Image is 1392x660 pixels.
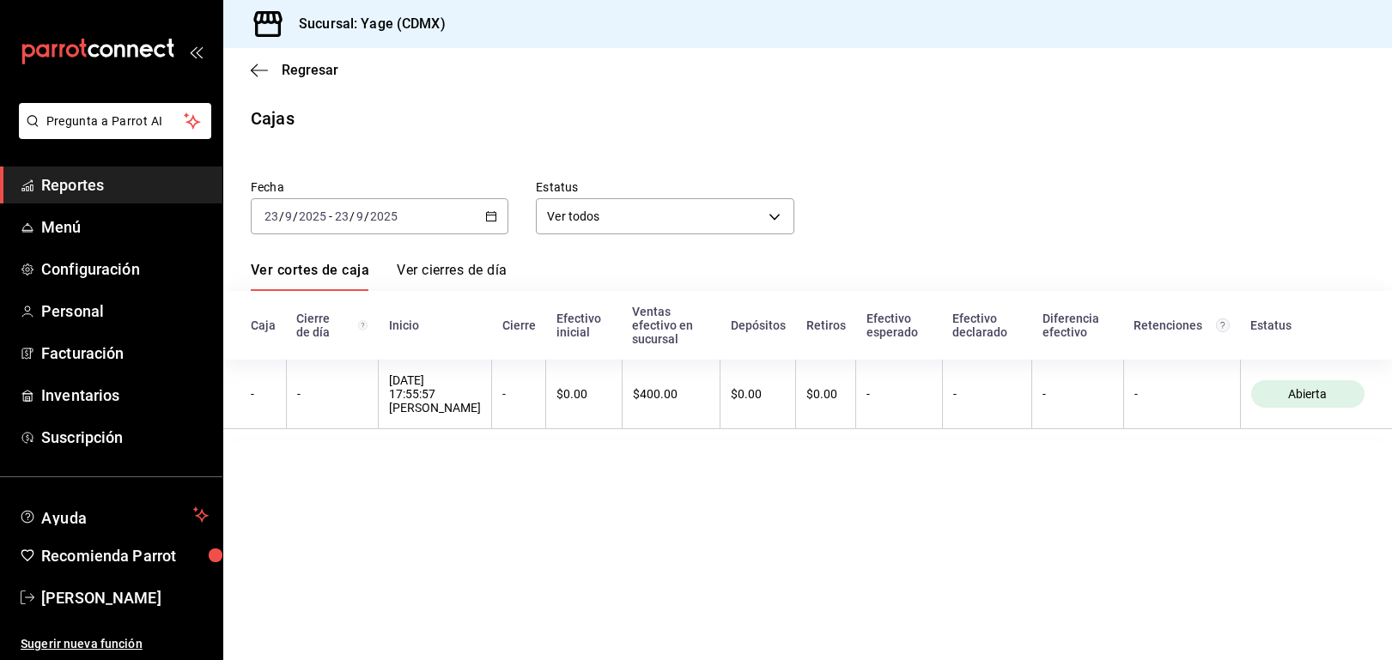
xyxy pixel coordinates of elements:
[356,209,364,223] input: --
[41,505,186,525] span: Ayuda
[866,312,933,339] div: Efectivo esperado
[536,198,793,234] div: Ver todos
[296,312,368,339] div: Cierre de día
[251,106,295,131] div: Cajas
[731,318,786,332] div: Depósitos
[952,312,1022,339] div: Efectivo declarado
[285,14,446,34] h3: Sucursal: Yage (CDMX)
[41,544,209,567] span: Recomienda Parrot
[806,387,845,401] div: $0.00
[284,209,293,223] input: --
[298,209,327,223] input: ----
[41,384,209,407] span: Inventarios
[1281,387,1334,401] span: Abierta
[632,305,710,346] div: Ventas efectivo en sucursal
[329,209,332,223] span: -
[41,257,209,281] span: Configuración
[1042,312,1114,339] div: Diferencia efectivo
[389,318,482,332] div: Inicio
[502,387,535,401] div: -
[866,387,932,401] div: -
[293,209,298,223] span: /
[251,181,508,193] label: Fecha
[369,209,398,223] input: ----
[1134,387,1230,401] div: -
[1216,318,1230,332] svg: Total de retenciones de propinas registradas
[19,103,211,139] button: Pregunta a Parrot AI
[189,45,203,58] button: open_drawer_menu
[21,635,209,653] span: Sugerir nueva función
[297,387,368,401] div: -
[389,373,481,415] div: [DATE] 17:55:57 [PERSON_NAME]
[41,586,209,609] span: [PERSON_NAME]
[46,112,185,130] span: Pregunta a Parrot AI
[41,342,209,365] span: Facturación
[251,62,338,78] button: Regresar
[279,209,284,223] span: /
[536,181,793,193] label: Estatus
[334,209,350,223] input: --
[350,209,355,223] span: /
[1042,387,1113,401] div: -
[282,62,338,78] span: Regresar
[397,262,507,291] a: Ver cierres de día
[806,318,846,332] div: Retiros
[1134,318,1230,332] div: Retenciones
[358,318,368,332] svg: El número de cierre de día es consecutivo y consolida todos los cortes de caja previos en un únic...
[41,173,209,197] span: Reportes
[953,387,1022,401] div: -
[41,300,209,323] span: Personal
[1250,318,1365,332] div: Estatus
[251,318,276,332] div: Caja
[556,312,612,339] div: Efectivo inicial
[364,209,369,223] span: /
[41,215,209,239] span: Menú
[264,209,279,223] input: --
[251,262,369,291] a: Ver cortes de caja
[41,426,209,449] span: Suscripción
[251,387,276,401] div: -
[251,262,507,291] div: navigation tabs
[633,387,710,401] div: $400.00
[12,124,211,142] a: Pregunta a Parrot AI
[731,387,785,401] div: $0.00
[556,387,611,401] div: $0.00
[502,318,536,332] div: Cierre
